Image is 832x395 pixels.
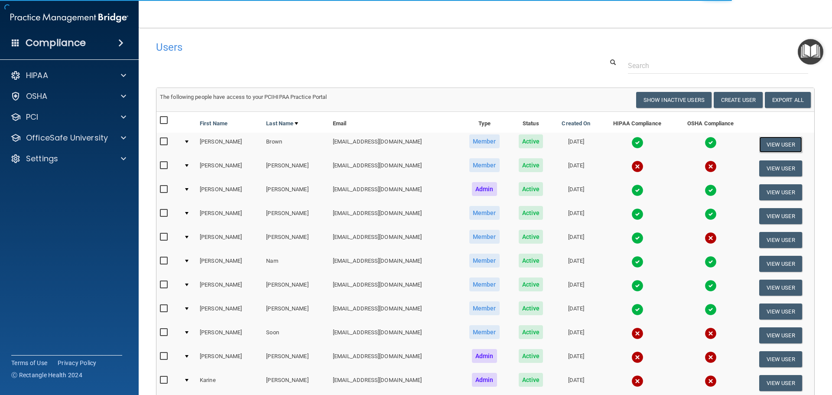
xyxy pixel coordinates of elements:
span: Active [519,325,543,339]
td: [EMAIL_ADDRESS][DOMAIN_NAME] [329,228,459,252]
img: cross.ca9f0e7f.svg [705,327,717,340]
th: Type [459,112,510,133]
td: [DATE] [552,252,600,276]
td: [PERSON_NAME] [196,157,263,180]
td: [DATE] [552,204,600,228]
td: [DATE] [552,157,600,180]
a: OSHA [10,91,126,101]
p: Settings [26,153,58,164]
td: [EMAIL_ADDRESS][DOMAIN_NAME] [329,204,459,228]
a: Settings [10,153,126,164]
td: [PERSON_NAME] [263,300,329,323]
td: Soon [263,323,329,347]
td: [EMAIL_ADDRESS][DOMAIN_NAME] [329,276,459,300]
span: Admin [472,182,497,196]
td: [PERSON_NAME] [263,157,329,180]
a: OfficeSafe University [10,133,126,143]
img: tick.e7d51cea.svg [705,304,717,316]
button: View User [759,184,802,200]
span: Member [469,158,500,172]
td: [PERSON_NAME] [263,347,329,371]
td: [PERSON_NAME] [196,300,263,323]
span: Admin [472,349,497,363]
span: Member [469,277,500,291]
td: [DATE] [552,133,600,157]
button: Create User [714,92,763,108]
span: Active [519,182,543,196]
img: tick.e7d51cea.svg [631,304,643,316]
img: cross.ca9f0e7f.svg [631,351,643,363]
span: Ⓒ Rectangle Health 2024 [11,371,82,379]
td: [PERSON_NAME] [263,228,329,252]
img: tick.e7d51cea.svg [631,232,643,244]
td: [DATE] [552,300,600,323]
td: [PERSON_NAME] [263,371,329,395]
button: View User [759,304,802,320]
td: [EMAIL_ADDRESS][DOMAIN_NAME] [329,323,459,347]
td: [PERSON_NAME] [196,204,263,228]
th: Email [329,112,459,133]
td: [DATE] [552,228,600,252]
td: Nam [263,252,329,276]
button: Show Inactive Users [636,92,712,108]
button: View User [759,232,802,248]
span: Active [519,230,543,244]
img: tick.e7d51cea.svg [631,280,643,292]
img: cross.ca9f0e7f.svg [631,160,643,173]
td: [PERSON_NAME] [196,133,263,157]
button: View User [759,375,802,391]
button: View User [759,280,802,296]
span: Member [469,301,500,315]
td: [DATE] [552,347,600,371]
td: [PERSON_NAME] [263,276,329,300]
img: tick.e7d51cea.svg [631,208,643,220]
a: HIPAA [10,70,126,81]
span: Active [519,349,543,363]
td: [PERSON_NAME] [196,323,263,347]
p: HIPAA [26,70,48,81]
img: tick.e7d51cea.svg [705,256,717,268]
img: cross.ca9f0e7f.svg [631,327,643,340]
td: [EMAIL_ADDRESS][DOMAIN_NAME] [329,371,459,395]
td: [DATE] [552,180,600,204]
input: Search [628,58,808,74]
span: Member [469,206,500,220]
a: Privacy Policy [58,359,97,367]
th: OSHA Compliance [674,112,747,133]
p: OSHA [26,91,48,101]
td: [PERSON_NAME] [196,228,263,252]
img: cross.ca9f0e7f.svg [705,232,717,244]
button: View User [759,351,802,367]
td: [PERSON_NAME] [263,204,329,228]
span: Active [519,158,543,172]
span: Active [519,277,543,291]
a: First Name [200,118,227,129]
img: cross.ca9f0e7f.svg [705,375,717,387]
a: Last Name [266,118,298,129]
img: tick.e7d51cea.svg [705,208,717,220]
span: Member [469,254,500,268]
td: [DATE] [552,371,600,395]
span: The following people have access to your PCIHIPAA Practice Portal [160,94,327,100]
td: [EMAIL_ADDRESS][DOMAIN_NAME] [329,300,459,323]
a: Export All [765,92,811,108]
td: [EMAIL_ADDRESS][DOMAIN_NAME] [329,133,459,157]
p: OfficeSafe University [26,133,108,143]
span: Active [519,254,543,268]
h4: Compliance [26,37,86,49]
img: cross.ca9f0e7f.svg [631,375,643,387]
th: Status [510,112,552,133]
a: Created On [562,118,590,129]
td: Karine [196,371,263,395]
td: [DATE] [552,323,600,347]
button: View User [759,160,802,176]
td: [EMAIL_ADDRESS][DOMAIN_NAME] [329,180,459,204]
img: tick.e7d51cea.svg [705,137,717,149]
span: Member [469,230,500,244]
td: [EMAIL_ADDRESS][DOMAIN_NAME] [329,252,459,276]
td: [EMAIL_ADDRESS][DOMAIN_NAME] [329,347,459,371]
button: View User [759,137,802,153]
img: cross.ca9f0e7f.svg [705,160,717,173]
button: View User [759,327,802,343]
td: Brown [263,133,329,157]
